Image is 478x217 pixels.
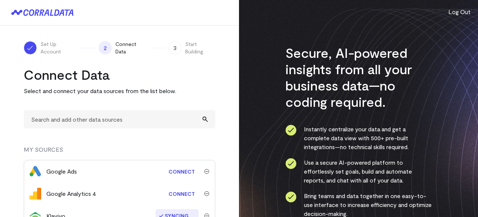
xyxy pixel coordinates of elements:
[29,188,41,200] img: google_analytics_4-4ee20295.svg
[24,110,215,128] input: Search and add other data sources
[285,191,297,203] img: ico-check-circle-4b19435c.svg
[285,125,297,136] img: ico-check-circle-4b19435c.svg
[165,165,199,178] a: Connect
[165,187,199,201] a: Connect
[448,7,471,16] button: Log Out
[115,40,147,55] span: Connect Data
[185,40,215,55] span: Start Building
[204,191,209,196] img: trash-40e54a27.svg
[204,169,209,174] img: trash-40e54a27.svg
[285,45,432,110] h3: Secure, AI-powered insights from all your business data—no coding required.
[46,189,96,198] div: Google Analytics 4
[99,41,112,55] span: 2
[285,125,432,151] li: Instantly centralize your data and get a complete data view with 500+ pre-built integrations—no t...
[29,165,41,177] img: google_ads-c8121f33.png
[24,145,215,160] div: MY SOURCES
[40,40,77,55] span: Set Up Account
[24,66,215,83] h2: Connect Data
[26,44,34,52] img: ico-check-white-5ff98cb1.svg
[285,158,432,185] li: Use a secure AI-powered platform to effortlessly set goals, build and automate reports, and chat ...
[285,158,297,169] img: ico-check-circle-4b19435c.svg
[24,86,215,95] p: Select and connect your data sources from the list below.
[46,167,77,176] div: Google Ads
[168,41,181,55] span: 3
